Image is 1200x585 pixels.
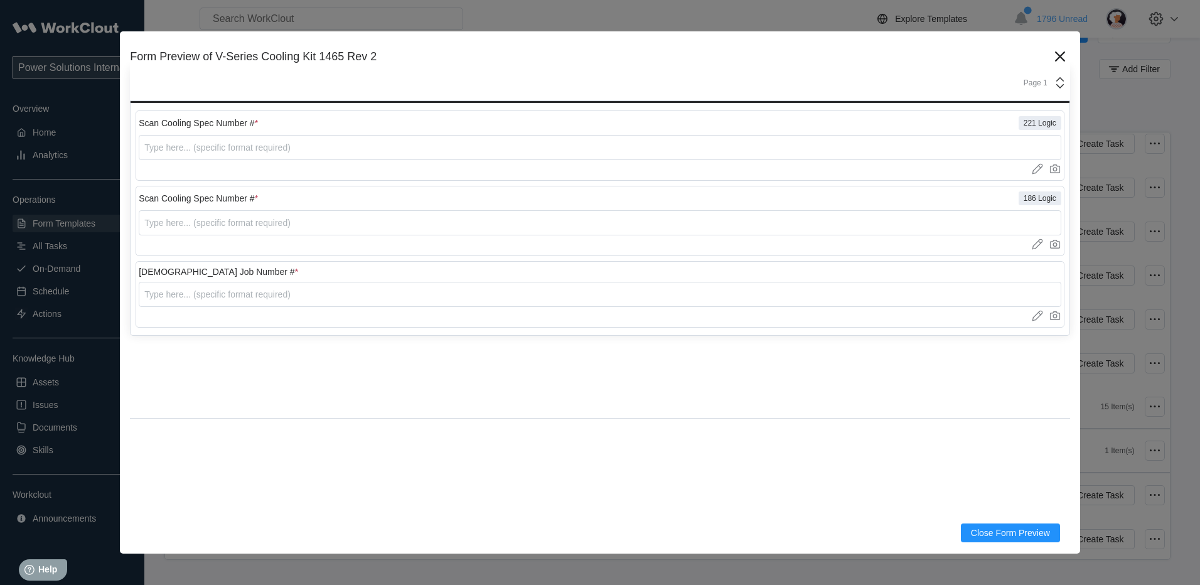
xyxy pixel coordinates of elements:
[139,282,1061,307] input: Type here... (specific format required)
[971,529,1050,537] span: Close Form Preview
[139,118,258,128] div: Scan Cooling Spec Number #
[139,135,1061,160] input: Type here... (specific format required)
[961,523,1060,542] button: Close Form Preview
[139,210,1061,235] input: Type here... (specific format required)
[1019,191,1061,205] div: 186 Logic
[130,50,1050,63] div: Form Preview of V-Series Cooling Kit 1465 Rev 2
[1019,116,1061,130] div: 221 Logic
[139,267,298,277] div: [DEMOGRAPHIC_DATA] Job Number #
[139,193,258,203] div: Scan Cooling Spec Number #
[1016,78,1047,87] div: Page 1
